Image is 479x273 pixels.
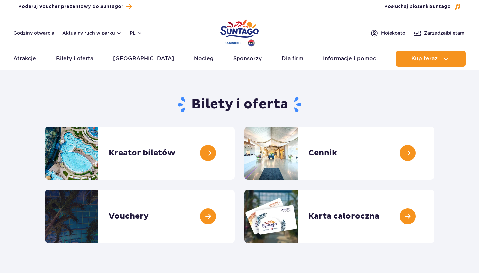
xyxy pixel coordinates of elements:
[220,17,259,47] a: Park of Poland
[194,51,214,67] a: Nocleg
[381,30,405,36] span: Moje konto
[56,51,93,67] a: Bilety i oferta
[13,30,54,36] a: Godziny otwarcia
[384,3,461,10] button: Posłuchaj piosenkiSuntago
[430,4,451,9] span: Suntago
[282,51,303,67] a: Dla firm
[233,51,262,67] a: Sponsorzy
[130,30,142,36] button: pl
[18,2,132,11] a: Podaruj Voucher prezentowy do Suntago!
[13,51,36,67] a: Atrakcje
[413,29,466,37] a: Zarządzajbiletami
[18,3,123,10] span: Podaruj Voucher prezentowy do Suntago!
[113,51,174,67] a: [GEOGRAPHIC_DATA]
[396,51,466,67] button: Kup teraz
[45,96,434,113] h1: Bilety i oferta
[370,29,405,37] a: Mojekonto
[384,3,451,10] span: Posłuchaj piosenki
[62,30,122,36] button: Aktualny ruch w parku
[411,56,438,62] span: Kup teraz
[424,30,466,36] span: Zarządzaj biletami
[323,51,376,67] a: Informacje i pomoc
